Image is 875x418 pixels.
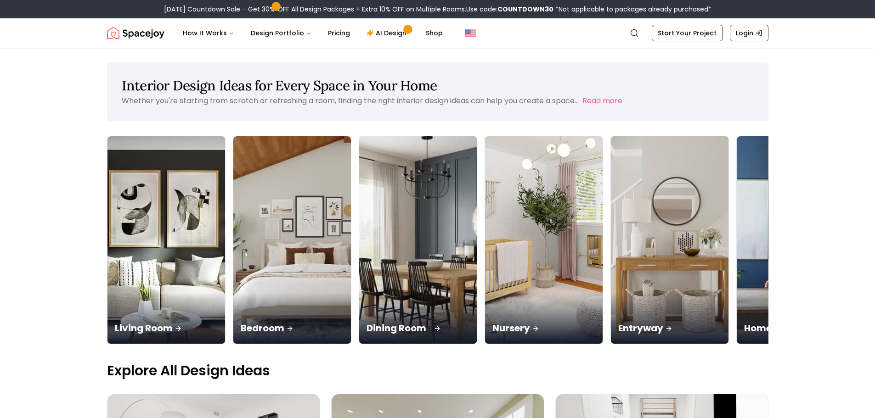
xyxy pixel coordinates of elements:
[618,322,721,334] p: Entryway
[466,5,553,14] span: Use code:
[359,24,417,42] a: AI Design
[553,5,711,14] span: *Not applicable to packages already purchased*
[115,322,218,334] p: Living Room
[652,25,723,41] a: Start Your Project
[582,95,622,106] button: Read more
[321,24,357,42] a: Pricing
[485,136,603,344] img: Nursery
[107,24,164,42] img: Spacejoy Logo
[485,136,603,344] a: NurseryNursery
[233,136,351,344] a: BedroomBedroom
[744,322,847,334] p: Home Office
[107,24,164,42] a: Spacejoy
[367,322,469,334] p: Dining Room
[243,24,319,42] button: Design Portfolio
[465,28,476,39] img: United States
[122,95,579,106] p: Whether you're starting from scratch or refreshing a room, finding the right interior design idea...
[233,136,351,344] img: Bedroom
[175,24,242,42] button: How It Works
[107,362,768,379] p: Explore All Design Ideas
[356,131,480,349] img: Dining Room
[107,136,226,344] a: Living RoomLiving Room
[122,77,754,94] h1: Interior Design Ideas for Every Space in Your Home
[492,322,595,334] p: Nursery
[359,136,477,344] a: Dining RoomDining Room
[107,136,225,344] img: Living Room
[241,322,344,334] p: Bedroom
[175,24,450,42] nav: Main
[107,18,768,48] nav: Global
[730,25,768,41] a: Login
[610,136,729,344] a: EntrywayEntryway
[737,136,854,344] img: Home Office
[418,24,450,42] a: Shop
[164,5,711,14] div: [DATE] Countdown Sale – Get 30% OFF All Design Packages + Extra 10% OFF on Multiple Rooms.
[611,136,728,344] img: Entryway
[497,5,553,14] b: COUNTDOWN30
[736,136,855,344] a: Home OfficeHome Office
